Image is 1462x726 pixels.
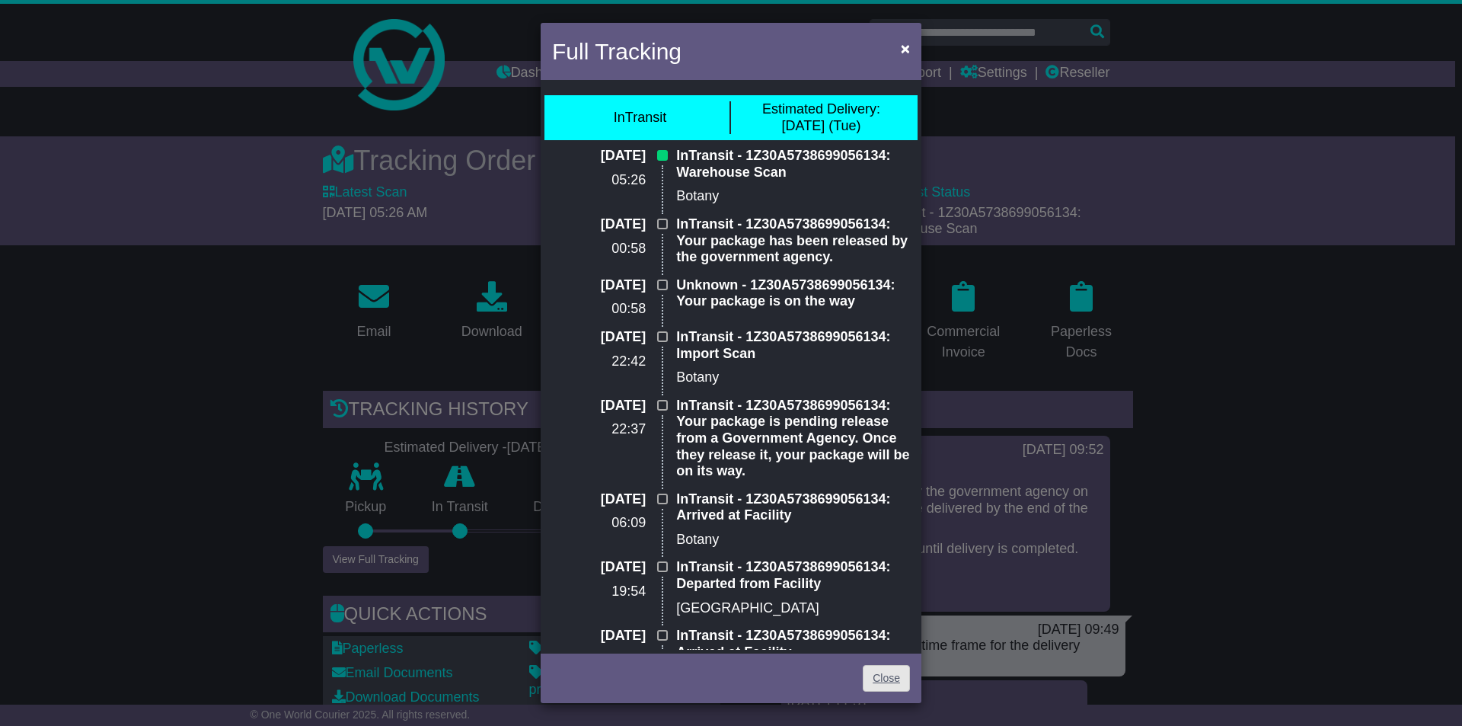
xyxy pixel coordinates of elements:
p: [GEOGRAPHIC_DATA] [676,600,910,617]
p: InTransit - 1Z30A5738699056134: Warehouse Scan [676,148,910,181]
p: [DATE] [552,329,646,346]
a: Close [863,665,910,692]
span: Estimated Delivery: [762,101,880,117]
div: [DATE] (Tue) [762,101,880,134]
p: Unknown - 1Z30A5738699056134: Your package is on the way [676,277,910,310]
p: InTransit - 1Z30A5738699056134: Arrived at Facility [676,491,910,524]
p: InTransit - 1Z30A5738699056134: Import Scan [676,329,910,362]
p: [DATE] [552,559,646,576]
p: InTransit - 1Z30A5738699056134: Your package is pending release from a Government Agency. Once th... [676,398,910,480]
p: [DATE] [552,216,646,233]
p: Botany [676,369,910,386]
p: 22:37 [552,421,646,438]
p: Botany [676,532,910,548]
p: [DATE] [552,148,646,165]
button: Close [893,33,918,64]
p: 00:58 [552,301,646,318]
span: × [901,40,910,57]
p: 06:09 [552,515,646,532]
p: [DATE] [552,398,646,414]
p: [DATE] [552,277,646,294]
p: 05:26 [552,172,646,189]
p: InTransit - 1Z30A5738699056134: Departed from Facility [676,559,910,592]
p: 00:58 [552,241,646,257]
p: 22:42 [552,353,646,370]
p: [DATE] [552,628,646,644]
div: InTransit [614,110,666,126]
p: [DATE] [552,491,646,508]
h4: Full Tracking [552,34,682,69]
p: 19:54 [552,584,646,600]
p: Botany [676,188,910,205]
p: InTransit - 1Z30A5738699056134: Your package has been released by the government agency. [676,216,910,266]
p: InTransit - 1Z30A5738699056134: Arrived at Facility [676,628,910,660]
